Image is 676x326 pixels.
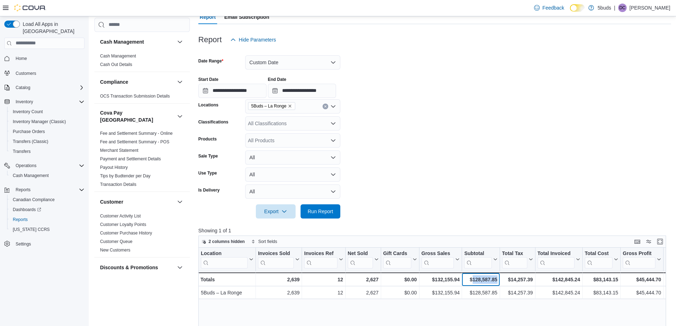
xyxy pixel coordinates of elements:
[13,83,33,92] button: Catalog
[245,150,340,165] button: All
[7,137,87,147] button: Transfers (Classic)
[421,288,460,297] div: $132,155.94
[1,185,87,195] button: Reports
[201,250,248,257] div: Location
[100,248,130,253] a: New Customers
[348,275,379,284] div: 2,627
[585,288,618,297] div: $83,143.15
[464,275,497,284] div: $128,587.85
[176,38,184,46] button: Cash Management
[100,62,132,67] a: Cash Out Details
[383,250,417,269] button: Gift Cards
[304,275,343,284] div: 12
[537,250,574,269] div: Total Invoiced
[537,275,580,284] div: $142,845.24
[16,187,31,193] span: Reports
[584,250,612,269] div: Total Cost
[304,288,343,297] div: 12
[348,250,373,257] div: Net Sold
[100,78,128,85] h3: Compliance
[100,182,136,187] a: Transaction Details
[100,53,136,59] span: Cash Management
[245,184,340,199] button: All
[13,240,34,248] a: Settings
[348,288,379,297] div: 2,627
[13,69,39,78] a: Customers
[13,207,41,212] span: Dashboards
[13,139,48,144] span: Transfers (Classic)
[10,127,84,136] span: Purchase Orders
[7,195,87,205] button: Canadian Compliance
[464,250,491,257] div: Subtotal
[201,250,248,269] div: Location
[13,149,31,154] span: Transfers
[100,38,144,45] h3: Cash Management
[464,250,497,269] button: Subtotal
[100,239,132,244] a: Customer Queue
[598,4,611,12] p: 5buds
[13,98,84,106] span: Inventory
[383,275,417,284] div: $0.00
[7,205,87,215] a: Dashboards
[209,239,245,244] span: 2 columns hidden
[100,165,128,170] a: Payout History
[268,84,336,98] input: Press the down key to open a popover containing a calendar.
[301,204,340,219] button: Run Report
[13,227,50,232] span: [US_STATE] CCRS
[619,4,625,12] span: DC
[10,215,31,224] a: Reports
[618,4,627,12] div: Devon Culver
[260,204,291,219] span: Export
[100,109,174,123] button: Cova Pay [GEOGRAPHIC_DATA]
[245,167,340,182] button: All
[10,225,84,234] span: Washington CCRS
[330,121,336,126] button: Open list of options
[531,1,567,15] a: Feedback
[537,250,574,257] div: Total Invoiced
[258,239,277,244] span: Sort fields
[198,35,222,44] h3: Report
[10,195,57,204] a: Canadian Compliance
[100,173,150,178] a: Tips by Budtender per Day
[224,10,269,24] span: Email Subscription
[100,131,173,136] span: Fee and Settlement Summary - Online
[198,102,219,108] label: Locations
[1,239,87,249] button: Settings
[100,148,138,153] a: Merchant Statement
[251,103,286,110] span: 5Buds – La Ronge
[13,109,43,115] span: Inventory Count
[16,85,30,90] span: Catalog
[227,33,279,47] button: Hide Parameters
[7,225,87,234] button: [US_STATE] CCRS
[304,250,337,257] div: Invoices Ref
[248,237,280,246] button: Sort fields
[176,112,184,121] button: Cova Pay [GEOGRAPHIC_DATA]
[10,225,53,234] a: [US_STATE] CCRS
[199,237,248,246] button: 2 columns hidden
[100,78,174,85] button: Compliance
[13,129,45,134] span: Purchase Orders
[584,250,612,257] div: Total Cost
[100,139,169,145] span: Fee and Settlement Summary - POS
[330,104,336,109] button: Open list of options
[421,275,460,284] div: $132,155.94
[16,71,36,76] span: Customers
[13,119,66,125] span: Inventory Manager (Classic)
[421,250,460,269] button: Gross Sales
[7,147,87,156] button: Transfers
[100,213,141,219] span: Customer Activity List
[330,138,336,143] button: Open list of options
[10,195,84,204] span: Canadian Compliance
[570,4,585,12] input: Dark Mode
[7,171,87,181] button: Cash Management
[198,84,266,98] input: Press the down key to open a popover containing a calendar.
[10,127,48,136] a: Purchase Orders
[176,263,184,272] button: Discounts & Promotions
[258,250,299,269] button: Invoices Sold
[10,137,84,146] span: Transfers (Classic)
[94,212,190,257] div: Customer
[633,237,642,246] button: Keyboard shortcuts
